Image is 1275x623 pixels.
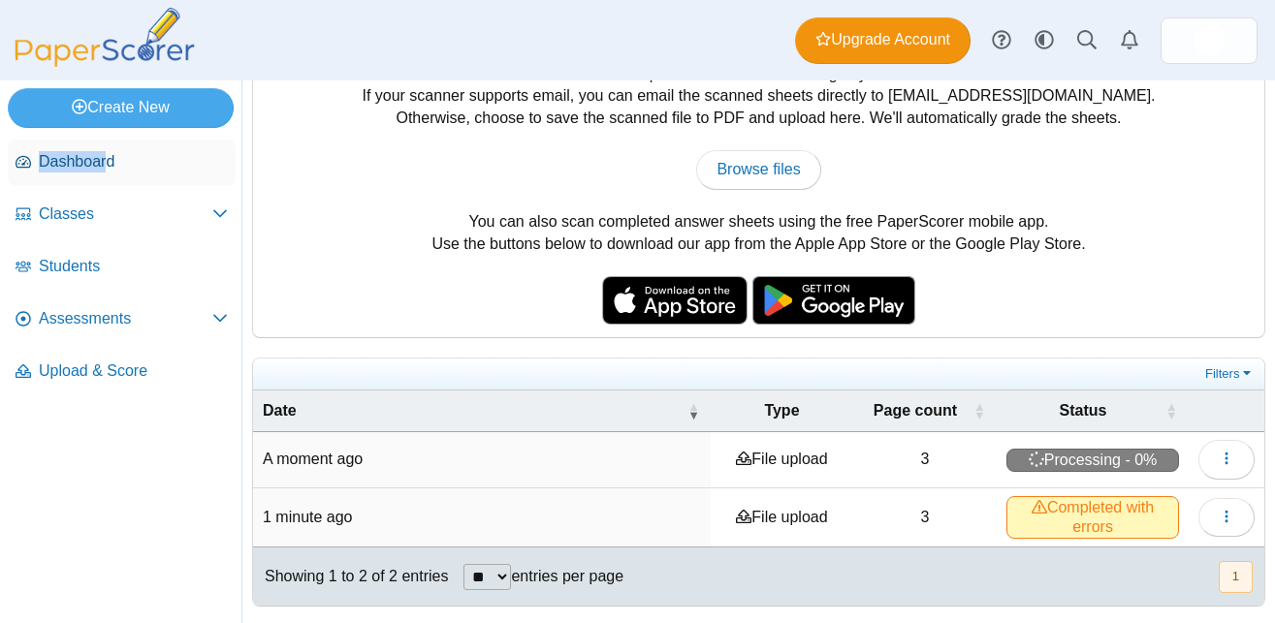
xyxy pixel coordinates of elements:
[853,432,997,487] td: 3
[253,547,448,606] div: Showing 1 to 2 of 2 entries
[1108,19,1151,62] a: Alerts
[8,244,236,291] a: Students
[1219,561,1253,593] button: 1
[1165,390,1177,431] span: Status : Activate to sort
[1161,17,1258,64] a: ps.ygUgLvKySN3O7y4O
[687,390,699,431] span: Date : Activate to remove sorting
[1006,449,1179,472] span: Processing - 0%
[1200,364,1259,384] a: Filters
[39,256,228,277] span: Students
[8,192,236,238] a: Classes
[263,451,363,467] time: Aug 30, 2025 at 1:02 PM
[711,488,853,547] td: File upload
[1006,496,1179,539] span: Completed with errors
[1194,25,1225,56] span: Hassan Mollahossein
[8,140,236,186] a: Dashboard
[263,509,353,525] time: Aug 30, 2025 at 1:01 PM
[602,276,748,325] img: apple-store-badge.svg
[973,390,985,431] span: Page count : Activate to sort
[717,161,800,177] span: Browse files
[253,58,1264,337] div: You can scan completed answer sheets using any standard scanner. If your scanner supports email, ...
[1194,25,1225,56] img: ps.ygUgLvKySN3O7y4O
[8,296,236,343] a: Assessments
[8,88,234,127] a: Create New
[39,203,212,225] span: Classes
[8,8,202,67] img: PaperScorer
[39,151,228,172] span: Dashboard
[853,488,997,547] td: 3
[263,402,297,419] span: Date
[39,360,228,382] span: Upload & Score
[8,53,202,70] a: PaperScorer
[39,308,212,329] span: Assessments
[1060,402,1107,419] span: Status
[795,17,971,64] a: Upgrade Account
[752,276,915,325] img: google-play-badge.png
[696,150,820,189] a: Browse files
[8,349,236,395] a: Upload & Score
[764,402,799,419] span: Type
[711,432,853,487] td: File upload
[815,29,950,50] span: Upgrade Account
[511,568,623,584] label: entries per page
[874,402,957,419] span: Page count
[1217,561,1253,593] nav: pagination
